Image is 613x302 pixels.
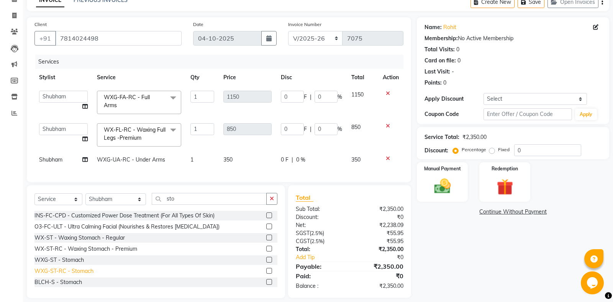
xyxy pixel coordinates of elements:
div: ₹55.95 [350,237,410,245]
span: % [338,93,342,101]
div: Discount: [290,213,350,221]
span: SGST [296,230,310,237]
div: WXG-ST - Stomach [34,256,84,264]
span: 0 % [296,156,305,164]
div: Total: [290,245,350,253]
span: | [310,93,311,101]
div: 0 [443,79,446,87]
span: WX-FL-RC - Waxing Full Legs -Premium [104,126,166,141]
label: Redemption [492,165,518,172]
div: O3-FC-ULT - Ultra Calming Facial (Nourishes & Restores [MEDICAL_DATA]) [34,223,220,231]
th: Action [378,69,403,86]
input: Enter Offer / Coupon Code [484,108,572,120]
div: Services [35,55,409,69]
span: F [304,125,307,133]
div: Total Visits: [425,46,455,54]
div: Paid: [290,271,350,281]
span: 2.5% [311,238,323,244]
th: Disc [276,69,347,86]
div: 0 [457,57,461,65]
span: Shubham [39,156,62,163]
label: Manual Payment [424,165,461,172]
a: Continue Without Payment [418,208,608,216]
label: Fixed [498,146,510,153]
th: Qty [186,69,219,86]
div: No Active Membership [425,34,602,42]
span: 1 [190,156,193,163]
div: ₹0 [360,253,410,261]
img: _cash.svg [429,177,456,196]
span: | [310,125,311,133]
div: WXG-ST-RC - Stomach [34,267,93,275]
div: Service Total: [425,133,459,141]
div: WX-ST - Waxing Stomach - Regular [34,234,125,242]
a: x [141,134,145,141]
label: Client [34,21,47,28]
input: Search or Scan [152,193,267,205]
div: ( ) [290,237,350,245]
label: Date [193,21,203,28]
div: ₹2,350.00 [350,282,410,290]
div: ₹2,350.00 [462,133,487,141]
button: +91 [34,31,56,46]
div: ₹55.95 [350,229,410,237]
label: Invoice Number [288,21,321,28]
button: Apply [575,109,597,120]
iframe: chat widget [581,271,605,294]
div: Sub Total: [290,205,350,213]
div: ₹2,238.09 [350,221,410,229]
div: ₹0 [350,213,410,221]
span: WXG-FA-RC - Full Arms [104,94,150,109]
span: 350 [351,156,361,163]
div: INS-FC-CPD - Customized Power Dose Treatment (For All Types Of Skin) [34,212,215,220]
div: Card on file: [425,57,456,65]
div: ₹2,350.00 [350,262,410,271]
div: Membership: [425,34,458,42]
span: 0 F [281,156,288,164]
div: Balance : [290,282,350,290]
div: ₹2,350.00 [350,245,410,253]
div: BLCH-S - Stomach [34,278,82,286]
div: Payable: [290,262,350,271]
span: 850 [351,124,361,131]
div: Net: [290,221,350,229]
div: Last Visit: [425,68,450,76]
span: CGST [296,238,310,245]
input: Search by Name/Mobile/Email/Code [55,31,182,46]
span: % [338,125,342,133]
th: Price [219,69,276,86]
div: Points: [425,79,442,87]
div: ₹0 [350,271,410,281]
div: 0 [456,46,459,54]
th: Service [92,69,186,86]
label: Percentage [462,146,486,153]
div: Apply Discount [425,95,484,103]
img: _gift.svg [492,177,518,197]
div: ₹2,350.00 [350,205,410,213]
th: Total [347,69,378,86]
a: Add Tip [290,253,360,261]
span: Total [296,194,313,202]
span: | [292,156,293,164]
div: WX-ST-RC - Waxing Stomach - Premium [34,245,137,253]
a: Rohit [443,23,456,31]
div: Coupon Code [425,110,484,118]
span: WXG-UA-RC - Under Arms [97,156,165,163]
span: 2.5% [311,230,323,236]
div: ( ) [290,229,350,237]
div: Discount: [425,147,448,155]
span: 350 [223,156,233,163]
span: 1150 [351,91,364,98]
a: x [117,102,120,109]
span: F [304,93,307,101]
div: - [452,68,454,76]
th: Stylist [34,69,92,86]
div: Name: [425,23,442,31]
